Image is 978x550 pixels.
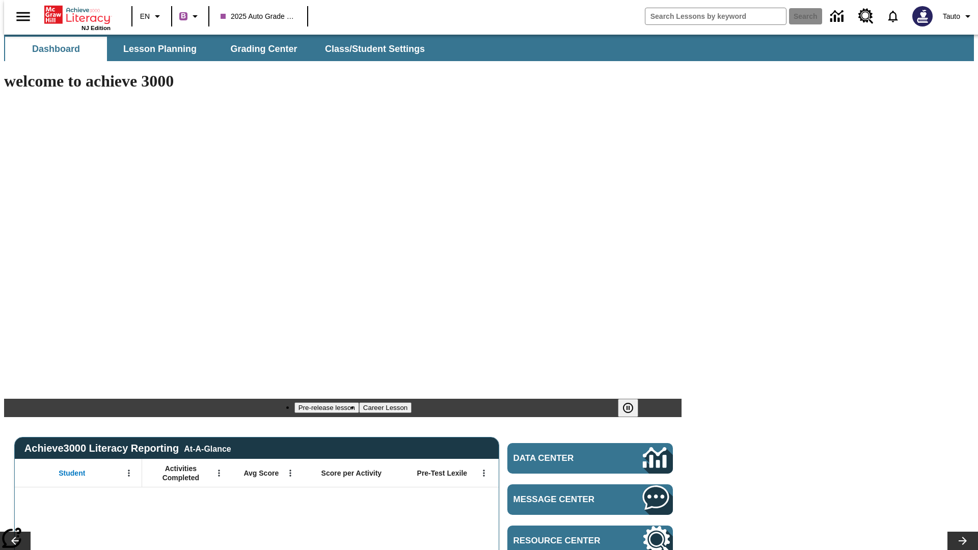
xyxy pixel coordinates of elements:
[283,465,298,481] button: Open Menu
[123,43,197,55] span: Lesson Planning
[507,443,673,474] a: Data Center
[4,72,682,91] h1: welcome to achieve 3000
[317,37,433,61] button: Class/Student Settings
[513,536,612,546] span: Resource Center
[243,469,279,478] span: Avg Score
[507,484,673,515] a: Message Center
[476,465,492,481] button: Open Menu
[121,465,137,481] button: Open Menu
[912,6,933,26] img: Avatar
[184,443,231,454] div: At-A-Glance
[147,464,214,482] span: Activities Completed
[906,3,939,30] button: Select a new avatar
[4,35,974,61] div: SubNavbar
[880,3,906,30] a: Notifications
[417,469,468,478] span: Pre-Test Lexile
[109,37,211,61] button: Lesson Planning
[181,10,186,22] span: B
[513,494,612,505] span: Message Center
[947,532,978,550] button: Lesson carousel, Next
[32,43,80,55] span: Dashboard
[359,402,412,413] button: Slide 2 Career Lesson
[44,5,111,25] a: Home
[81,25,111,31] span: NJ Edition
[321,469,382,478] span: Score per Activity
[824,3,852,31] a: Data Center
[230,43,297,55] span: Grading Center
[221,11,296,22] span: 2025 Auto Grade 1 C
[852,3,880,30] a: Resource Center, Will open in new tab
[5,37,107,61] button: Dashboard
[44,4,111,31] div: Home
[325,43,425,55] span: Class/Student Settings
[213,37,315,61] button: Grading Center
[939,7,978,25] button: Profile/Settings
[943,11,960,22] span: Tauto
[8,2,38,32] button: Open side menu
[59,469,85,478] span: Student
[135,7,168,25] button: Language: EN, Select a language
[645,8,786,24] input: search field
[140,11,150,22] span: EN
[24,443,231,454] span: Achieve3000 Literacy Reporting
[513,453,609,463] span: Data Center
[211,465,227,481] button: Open Menu
[618,399,638,417] button: Pause
[175,7,205,25] button: Boost Class color is purple. Change class color
[4,37,434,61] div: SubNavbar
[294,402,359,413] button: Slide 1 Pre-release lesson
[618,399,648,417] div: Pause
